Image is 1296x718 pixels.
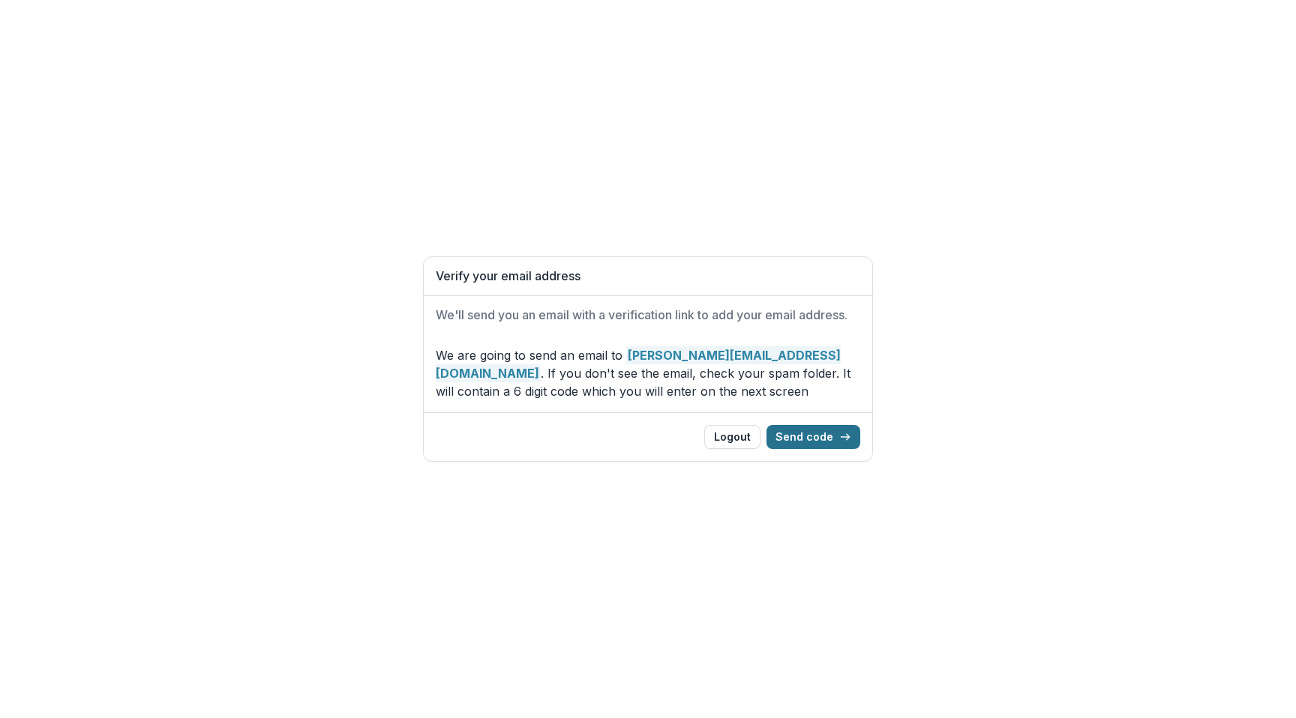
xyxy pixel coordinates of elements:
[704,425,760,449] button: Logout
[436,346,841,382] strong: [PERSON_NAME][EMAIL_ADDRESS][DOMAIN_NAME]
[436,308,860,322] h2: We'll send you an email with a verification link to add your email address.
[766,425,860,449] button: Send code
[436,269,860,283] h1: Verify your email address
[436,346,860,400] p: We are going to send an email to . If you don't see the email, check your spam folder. It will co...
